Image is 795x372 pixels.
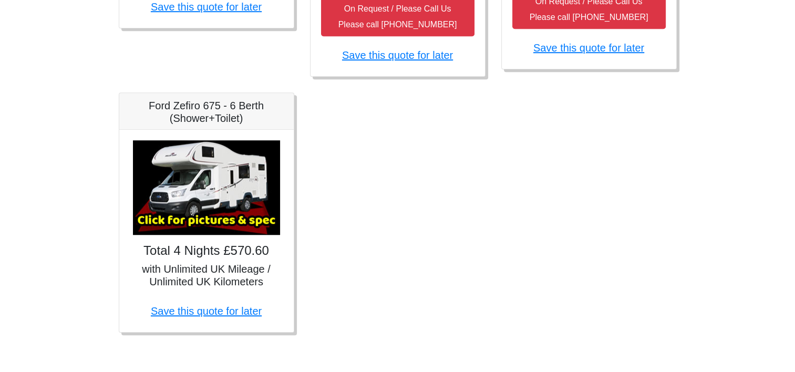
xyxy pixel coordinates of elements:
small: On Request / Please Call Us Please call [PHONE_NUMBER] [338,4,457,29]
h4: Total 4 Nights £570.60 [130,243,283,259]
a: Save this quote for later [533,42,644,54]
a: Save this quote for later [342,49,453,61]
h5: Ford Zefiro 675 - 6 Berth (Shower+Toilet) [130,99,283,125]
img: Ford Zefiro 675 - 6 Berth (Shower+Toilet) [133,140,280,235]
h5: with Unlimited UK Mileage / Unlimited UK Kilometers [130,263,283,288]
a: Save this quote for later [151,305,262,317]
a: Save this quote for later [151,1,262,13]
